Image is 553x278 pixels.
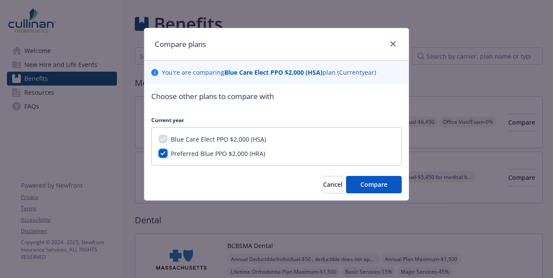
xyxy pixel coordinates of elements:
p: You ' re are comparing plan ( Current year) [162,68,376,77]
p: Choose other plans to compare with [151,91,402,102]
button: Compare [346,176,402,193]
span: Blue Care Elect PPO $2,000 (HSA) [171,135,266,143]
h1: Compare plans [155,39,206,50]
span: Cancel [323,180,343,189]
p: Current year [151,116,402,124]
button: Cancel [323,176,343,193]
b: Blue Care Elect PPO $2,000 (HSA) [224,68,323,76]
a: close [388,39,398,49]
span: Preferred Blue PPO $2,000 (HRA) [171,149,265,158]
span: Compare [360,180,387,189]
